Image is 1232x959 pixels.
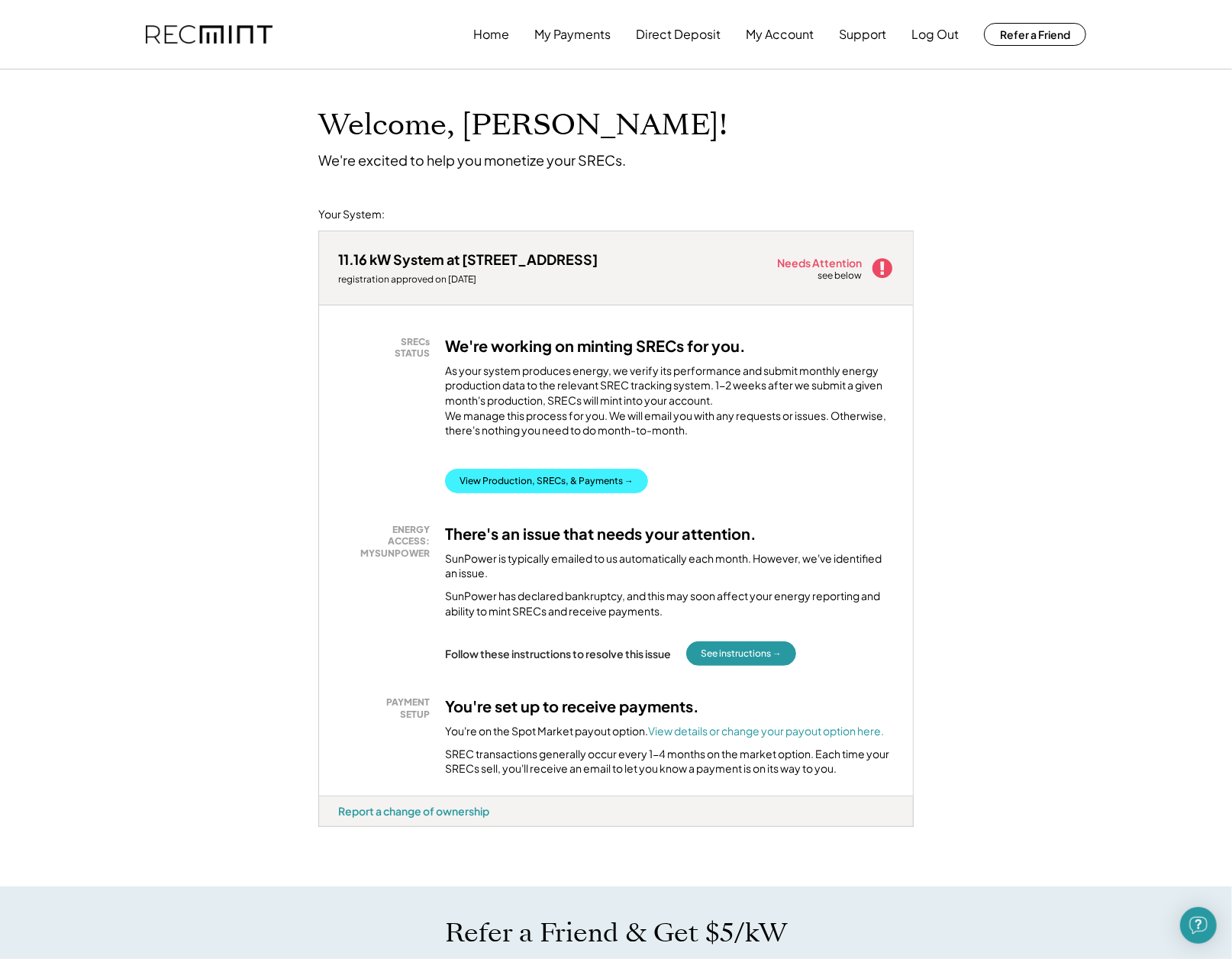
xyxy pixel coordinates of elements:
div: Your System: [318,207,385,222]
div: As your system produces energy, we verify its performance and submit monthly energy production da... [445,363,894,446]
button: My Account [746,19,814,50]
div: You're on the Spot Market payout option. [445,724,884,739]
button: Log Out [911,19,959,50]
div: 11.16 kW System at [STREET_ADDRESS] [338,250,598,268]
div: Open Intercom Messenger [1180,907,1217,944]
button: Support [839,19,886,50]
div: see below [818,270,863,283]
div: PAYMENT SETUP [346,696,430,720]
a: View details or change your payout option here. [648,724,884,738]
button: View Production, SRECs, & Payments → [445,469,648,493]
div: SRECs STATUS [346,336,430,360]
div: SREC transactions generally occur every 1-4 months on the market option. Each time your SRECs sel... [445,747,894,777]
div: We're excited to help you monetize your SRECs. [318,151,626,169]
h3: We're working on minting SRECs for you. [445,336,746,356]
div: Needs Attention [777,257,863,268]
div: Follow these instructions to resolve this issue [445,647,671,660]
button: My Payments [534,19,611,50]
div: SunPower has declared bankruptcy, and this may soon affect your energy reporting and ability to m... [445,589,894,618]
button: Home [473,19,509,50]
h1: Welcome, [PERSON_NAME]! [318,108,727,144]
div: SunPower is typically emailed to us automatically each month. However, we've identified an issue. [445,551,894,581]
h3: You're set up to receive payments. [445,696,699,716]
h3: There's an issue that needs your attention. [445,524,756,544]
div: rd1nmkaq - VA Distributed [318,827,372,833]
div: ENERGY ACCESS: MYSUNPOWER [346,524,430,560]
img: recmint-logotype%403x.png [146,25,273,44]
h1: Refer a Friend & Get $5/kW [445,917,787,949]
button: See instructions → [686,641,796,666]
button: Refer a Friend [984,23,1086,46]
button: Direct Deposit [636,19,721,50]
div: Report a change of ownership [338,804,489,818]
div: registration approved on [DATE] [338,273,598,286]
